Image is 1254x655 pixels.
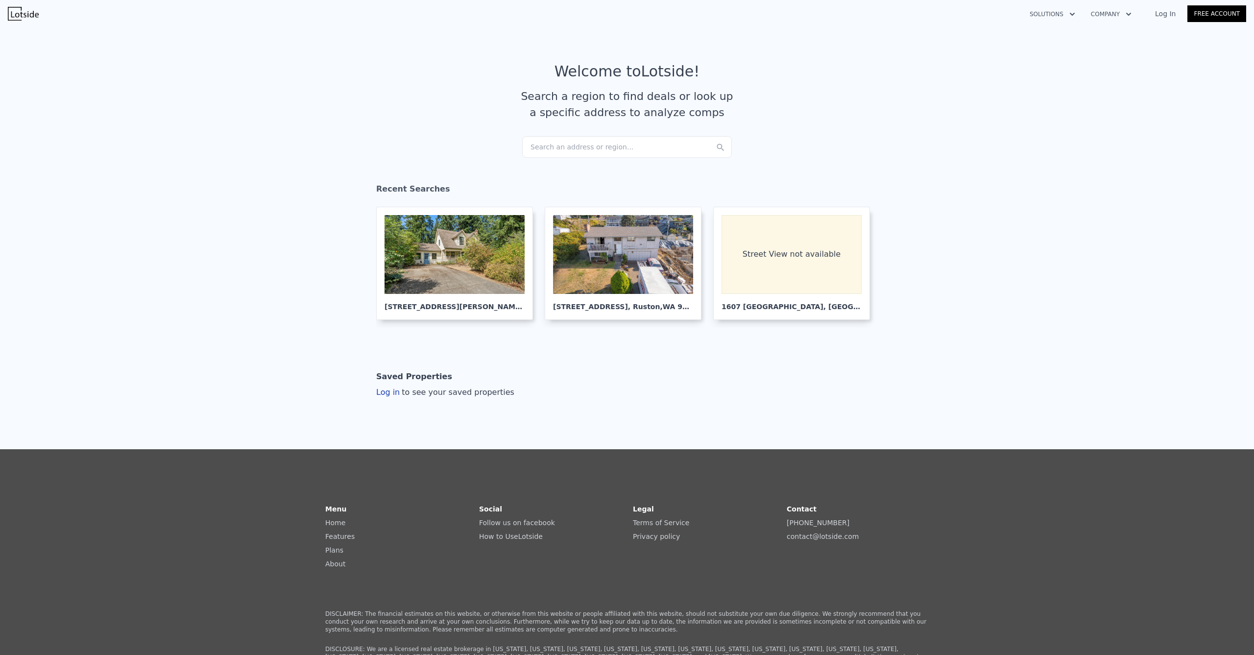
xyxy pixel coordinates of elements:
div: Recent Searches [376,175,878,207]
strong: Social [479,505,502,513]
div: Search an address or region... [522,136,732,158]
strong: Menu [325,505,346,513]
strong: Contact [787,505,817,513]
div: 1607 [GEOGRAPHIC_DATA] , [GEOGRAPHIC_DATA] [722,294,862,312]
div: Street View not available [722,215,862,294]
button: Company [1083,5,1139,23]
span: , WA 98407 [660,303,701,311]
a: Log In [1143,9,1187,19]
p: DISCLAIMER: The financial estimates on this website, or otherwise from this website or people aff... [325,610,929,633]
a: Free Account [1187,5,1246,22]
a: About [325,560,345,568]
div: [STREET_ADDRESS] , Ruston [553,294,693,312]
img: Lotside [8,7,39,21]
div: Welcome to Lotside ! [555,63,700,80]
a: How to UseLotside [479,533,543,540]
div: Saved Properties [376,367,452,387]
a: Street View not available 1607 [GEOGRAPHIC_DATA], [GEOGRAPHIC_DATA] [713,207,878,320]
div: Log in [376,387,514,398]
a: Terms of Service [633,519,689,527]
a: [PHONE_NUMBER] [787,519,849,527]
button: Solutions [1022,5,1083,23]
a: Privacy policy [633,533,680,540]
a: [STREET_ADDRESS], Ruston,WA 98407 [545,207,709,320]
strong: Legal [633,505,654,513]
a: contact@lotside.com [787,533,859,540]
a: Plans [325,546,343,554]
a: Features [325,533,355,540]
div: [STREET_ADDRESS][PERSON_NAME] , Lacey [385,294,525,312]
div: Search a region to find deals or look up a specific address to analyze comps [517,88,737,121]
a: Follow us on facebook [479,519,555,527]
a: [STREET_ADDRESS][PERSON_NAME], Lacey [376,207,541,320]
a: Home [325,519,345,527]
span: to see your saved properties [400,388,514,397]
